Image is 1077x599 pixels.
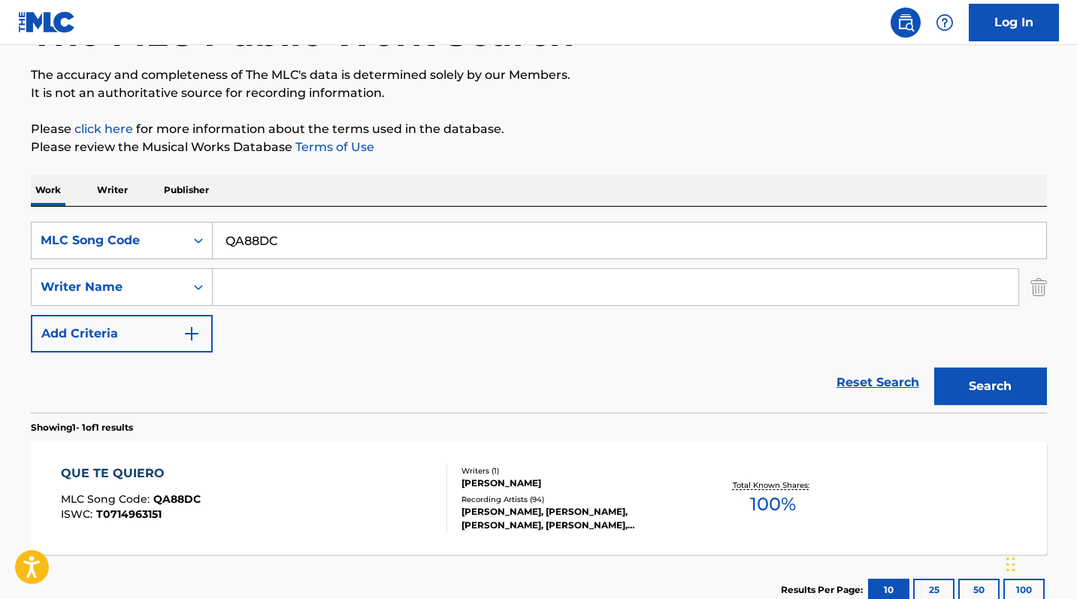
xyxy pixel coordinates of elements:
[18,11,76,33] img: MLC Logo
[750,491,796,518] span: 100 %
[1002,527,1077,599] iframe: Chat Widget
[41,231,176,250] div: MLC Song Code
[897,14,915,32] img: search
[96,507,162,521] span: T0714963151
[159,174,213,206] p: Publisher
[891,8,921,38] a: Public Search
[31,174,65,206] p: Work
[61,507,96,521] span: ISWC :
[1006,542,1015,587] div: Arrastrar
[930,8,960,38] div: Help
[936,14,954,32] img: help
[292,140,374,154] a: Terms of Use
[31,84,1047,102] p: It is not an authoritative source for recording information.
[41,278,176,296] div: Writer Name
[61,492,153,506] span: MLC Song Code :
[183,325,201,343] img: 9d2ae6d4665cec9f34b9.svg
[31,315,213,352] button: Add Criteria
[31,222,1047,413] form: Search Form
[153,492,201,506] span: QA88DC
[733,480,813,491] p: Total Known Shares:
[829,366,927,399] a: Reset Search
[31,421,133,434] p: Showing 1 - 1 of 1 results
[31,442,1047,555] a: QUE TE QUIEROMLC Song Code:QA88DCISWC:T0714963151Writers (1)[PERSON_NAME]Recording Artists (94)[P...
[461,505,688,532] div: [PERSON_NAME], [PERSON_NAME], [PERSON_NAME], [PERSON_NAME], [PERSON_NAME]
[31,66,1047,84] p: The accuracy and completeness of The MLC's data is determined solely by our Members.
[31,138,1047,156] p: Please review the Musical Works Database
[31,120,1047,138] p: Please for more information about the terms used in the database.
[461,476,688,490] div: [PERSON_NAME]
[461,465,688,476] div: Writers ( 1 )
[92,174,132,206] p: Writer
[461,494,688,505] div: Recording Artists ( 94 )
[1002,527,1077,599] div: Widget de chat
[781,583,867,597] p: Results Per Page:
[1030,268,1047,306] img: Delete Criterion
[934,368,1047,405] button: Search
[969,4,1059,41] a: Log In
[61,464,201,483] div: QUE TE QUIERO
[74,122,133,136] a: click here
